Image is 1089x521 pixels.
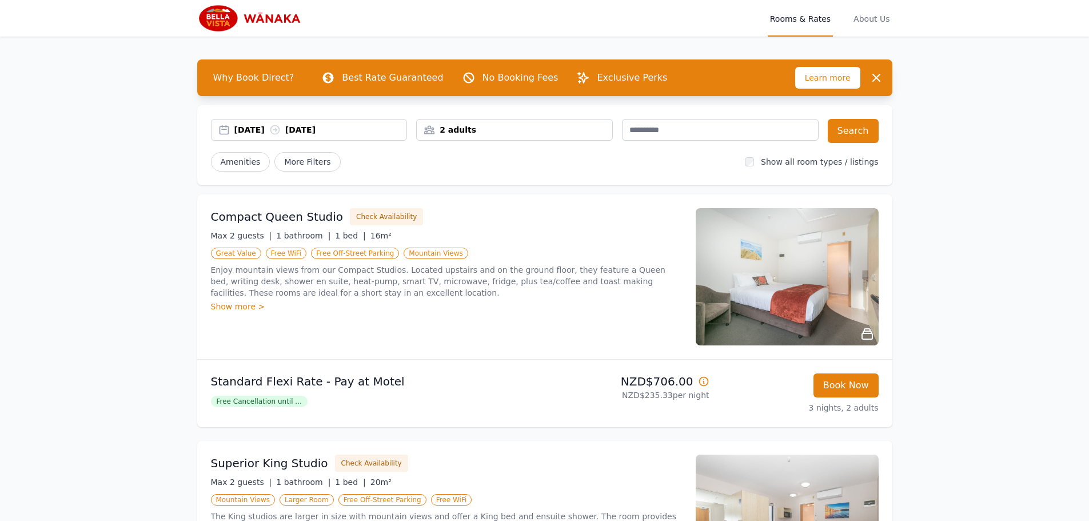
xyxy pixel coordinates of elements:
div: 2 adults [417,124,612,136]
button: Amenities [211,152,270,172]
span: Free Off-Street Parking [311,248,399,259]
h3: Superior King Studio [211,455,328,471]
span: Why Book Direct? [204,66,304,89]
span: Free WiFi [266,248,307,259]
span: 1 bed | [335,478,365,487]
p: Standard Flexi Rate - Pay at Motel [211,373,540,389]
p: No Booking Fees [482,71,559,85]
span: Mountain Views [404,248,468,259]
span: 1 bed | [335,231,365,240]
div: Show more > [211,301,682,312]
p: NZD$706.00 [549,373,709,389]
img: Bella Vista Wanaka [197,5,307,32]
span: Mountain Views [211,494,275,506]
p: Exclusive Perks [597,71,667,85]
span: Max 2 guests | [211,231,272,240]
p: NZD$235.33 per night [549,389,709,401]
span: 16m² [370,231,392,240]
span: 1 bathroom | [276,478,330,487]
button: Book Now [813,373,879,397]
p: 3 nights, 2 adults [719,402,879,413]
span: More Filters [274,152,340,172]
span: Free Cancellation until ... [211,396,308,407]
button: Search [828,119,879,143]
h3: Compact Queen Studio [211,209,344,225]
span: Free Off-Street Parking [338,494,426,506]
p: Enjoy mountain views from our Compact Studios. Located upstairs and on the ground floor, they fea... [211,264,682,299]
span: Free WiFi [431,494,472,506]
span: 20m² [370,478,392,487]
span: Great Value [211,248,261,259]
button: Check Availability [350,208,423,225]
label: Show all room types / listings [761,157,878,166]
span: 1 bathroom | [276,231,330,240]
span: Max 2 guests | [211,478,272,487]
p: Best Rate Guaranteed [342,71,443,85]
span: Learn more [795,67,860,89]
span: Larger Room [280,494,334,506]
div: [DATE] [DATE] [234,124,407,136]
button: Check Availability [335,455,408,472]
